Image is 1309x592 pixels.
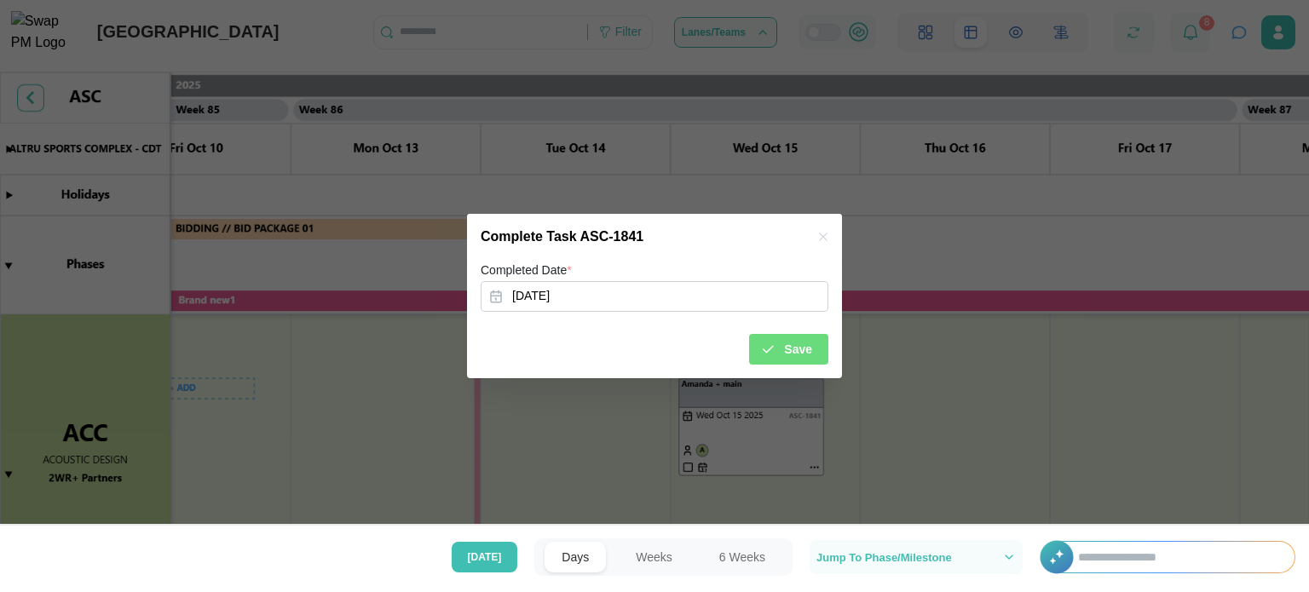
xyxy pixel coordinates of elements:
[481,262,572,280] label: Completed Date
[816,552,952,563] span: Jump To Phase/Milestone
[749,334,828,365] button: Save
[481,281,828,312] button: Oct 15, 2025
[702,542,782,572] button: 6 Weeks
[784,335,812,364] span: Save
[545,542,606,572] button: Days
[1040,541,1295,573] div: +
[619,542,689,572] button: Weeks
[481,230,643,244] h2: Complete Task ASC-1841
[468,543,502,572] span: [DATE]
